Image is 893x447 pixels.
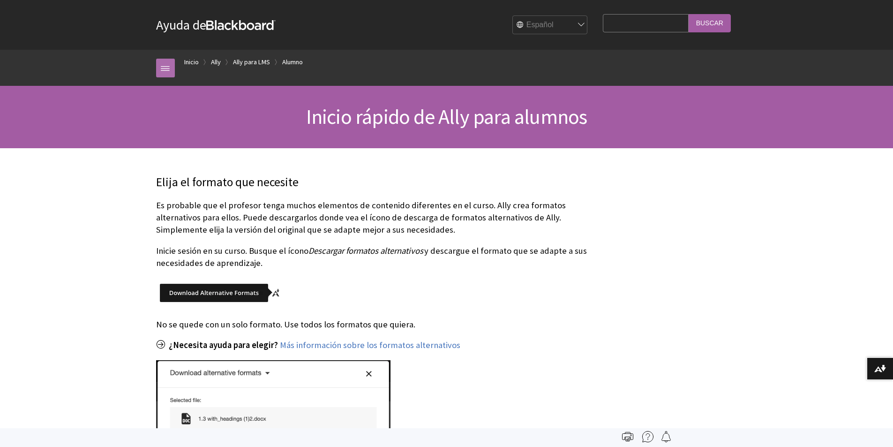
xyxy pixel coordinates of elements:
[169,340,278,350] span: ¿Necesita ayuda para elegir?
[211,56,221,68] a: Ally
[642,431,653,442] img: More help
[156,16,276,33] a: Ayuda deBlackboard
[660,431,672,442] img: Follow this page
[156,318,599,331] p: No se quede con un solo formato. Use todos los formatos que quiera.
[689,14,731,32] input: Buscar
[513,16,588,35] select: Site Language Selector
[622,431,633,442] img: Print
[280,340,460,351] a: Más información sobre los formatos alternativos
[282,56,303,68] a: Alumno
[308,245,423,256] span: Descargar formatos alternativos
[233,56,270,68] a: Ally para LMS
[206,20,276,30] strong: Blackboard
[156,174,599,191] p: Elija el formato que necesite
[184,56,199,68] a: Inicio
[306,104,587,129] span: Inicio rápido de Ally para alumnos
[156,199,599,236] p: Es probable que el profesor tenga muchos elementos de contenido diferentes en el curso. Ally crea...
[156,245,599,269] p: Inicie sesión en su curso. Busque el ícono y descargue el formato que se adapte a sus necesidades...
